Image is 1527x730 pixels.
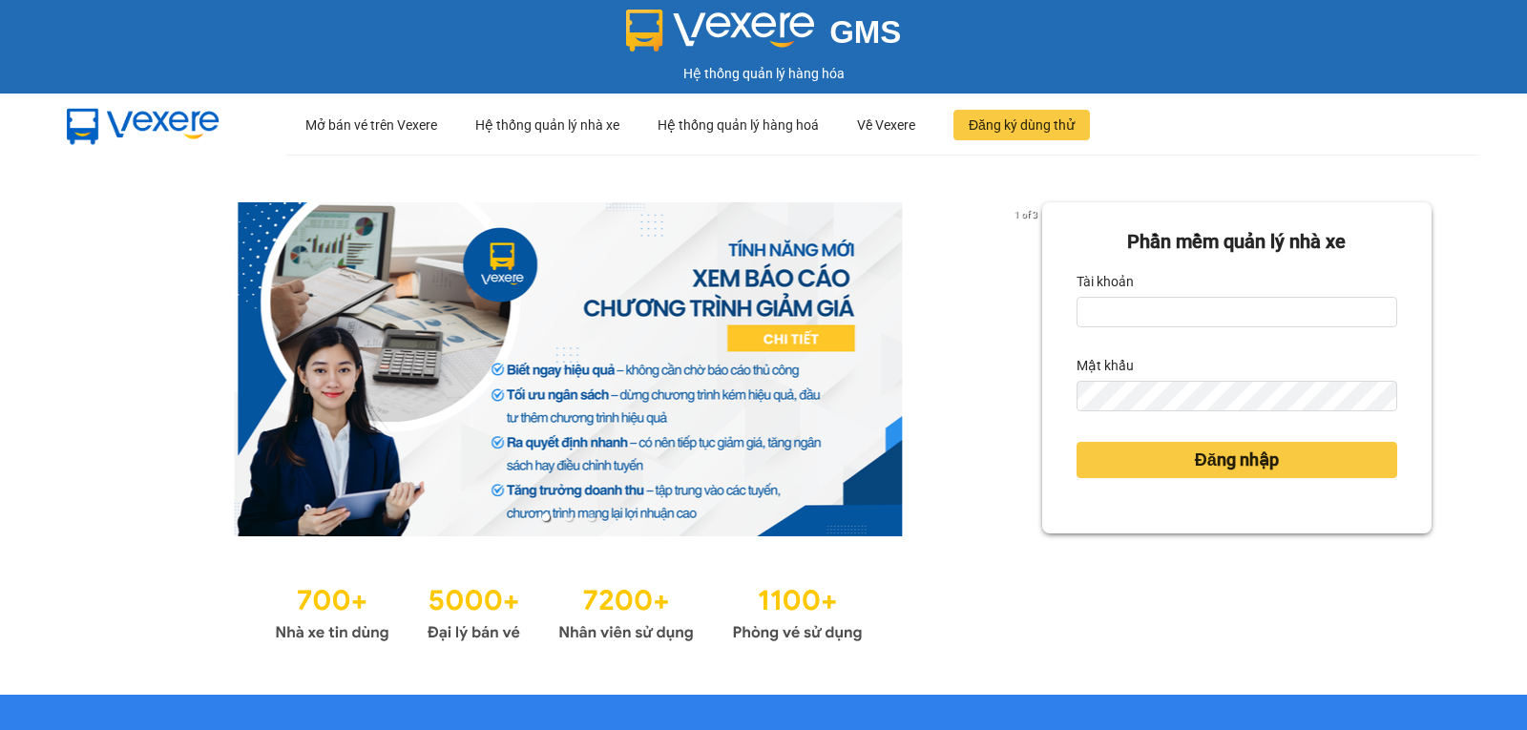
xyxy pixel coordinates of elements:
span: Đăng nhập [1195,447,1279,473]
input: Mật khẩu [1077,381,1397,411]
li: slide item 3 [588,513,596,521]
button: previous slide / item [95,202,122,536]
div: Hệ thống quản lý hàng hoá [658,94,819,156]
label: Mật khẩu [1077,350,1134,381]
img: mbUUG5Q.png [48,94,239,156]
div: Phần mềm quản lý nhà xe [1077,227,1397,257]
div: Hệ thống quản lý hàng hóa [5,63,1522,84]
div: Hệ thống quản lý nhà xe [475,94,619,156]
button: next slide / item [1015,202,1042,536]
input: Tài khoản [1077,297,1397,327]
p: 1 of 3 [1009,202,1042,227]
button: Đăng nhập [1077,442,1397,478]
div: Mở bán vé trên Vexere [305,94,437,156]
a: GMS [626,29,902,44]
img: logo 2 [626,10,815,52]
img: Statistics.png [275,574,863,647]
li: slide item 1 [542,513,550,521]
button: Đăng ký dùng thử [953,110,1090,140]
span: GMS [829,14,901,50]
div: Về Vexere [857,94,915,156]
label: Tài khoản [1077,266,1134,297]
li: slide item 2 [565,513,573,521]
span: Đăng ký dùng thử [969,115,1075,136]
